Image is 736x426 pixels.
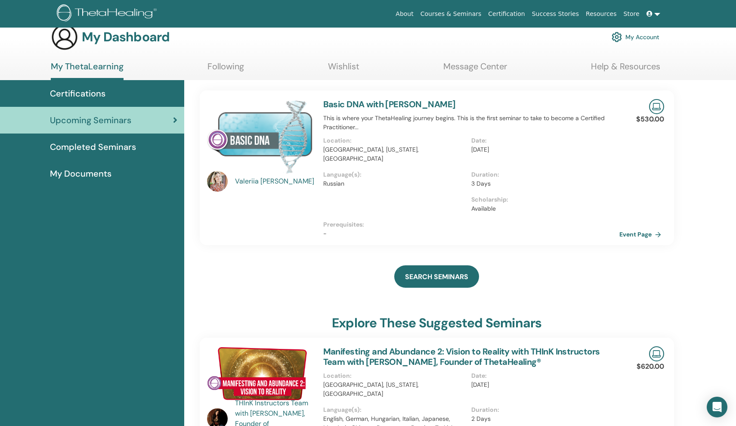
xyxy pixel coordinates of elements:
[323,346,600,367] a: Manifesting and Abundance 2: Vision to Reality with THInK Instructors Team with [PERSON_NAME], Fo...
[471,170,614,179] p: Duration :
[323,229,620,238] p: -
[471,145,614,154] p: [DATE]
[471,380,614,389] p: [DATE]
[405,272,468,281] span: SEARCH SEMINARS
[332,315,541,331] h3: explore these suggested seminars
[328,61,359,78] a: Wishlist
[323,405,466,414] p: Language(s) :
[582,6,620,22] a: Resources
[443,61,507,78] a: Message Center
[649,99,664,114] img: Live Online Seminar
[50,167,111,180] span: My Documents
[392,6,417,22] a: About
[207,171,228,192] img: default.jpg
[591,61,660,78] a: Help & Resources
[471,136,614,145] p: Date :
[417,6,485,22] a: Courses & Seminars
[471,414,614,423] p: 2 Days
[50,114,131,127] span: Upcoming Seminars
[637,361,664,372] p: $620.00
[323,136,466,145] p: Location :
[649,346,664,361] img: Live Online Seminar
[207,346,313,401] img: Manifesting and Abundance 2: Vision to Reality
[707,397,727,417] div: Open Intercom Messenger
[323,371,466,380] p: Location :
[471,371,614,380] p: Date :
[323,170,466,179] p: Language(s) :
[471,195,614,204] p: Scholarship :
[485,6,528,22] a: Certification
[323,179,466,188] p: Russian
[612,30,622,44] img: cog.svg
[636,114,664,124] p: $530.00
[620,6,643,22] a: Store
[235,176,315,187] a: Valeriia [PERSON_NAME]
[51,23,78,51] img: generic-user-icon.jpg
[471,204,614,213] p: Available
[619,228,665,241] a: Event Page
[471,405,614,414] p: Duration :
[323,380,466,398] p: [GEOGRAPHIC_DATA], [US_STATE], [GEOGRAPHIC_DATA]
[57,4,160,24] img: logo.png
[50,140,136,153] span: Completed Seminars
[82,29,170,45] h3: My Dashboard
[529,6,582,22] a: Success Stories
[207,61,244,78] a: Following
[471,179,614,188] p: 3 Days
[50,87,105,100] span: Certifications
[51,61,124,80] a: My ThetaLearning
[323,220,620,229] p: Prerequisites :
[394,265,479,288] a: SEARCH SEMINARS
[323,99,456,110] a: Basic DNA with [PERSON_NAME]
[323,145,466,163] p: [GEOGRAPHIC_DATA], [US_STATE], [GEOGRAPHIC_DATA]
[323,114,620,132] p: This is where your ThetaHealing journey begins. This is the first seminar to take to become a Cer...
[612,28,659,47] a: My Account
[207,99,313,174] img: Basic DNA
